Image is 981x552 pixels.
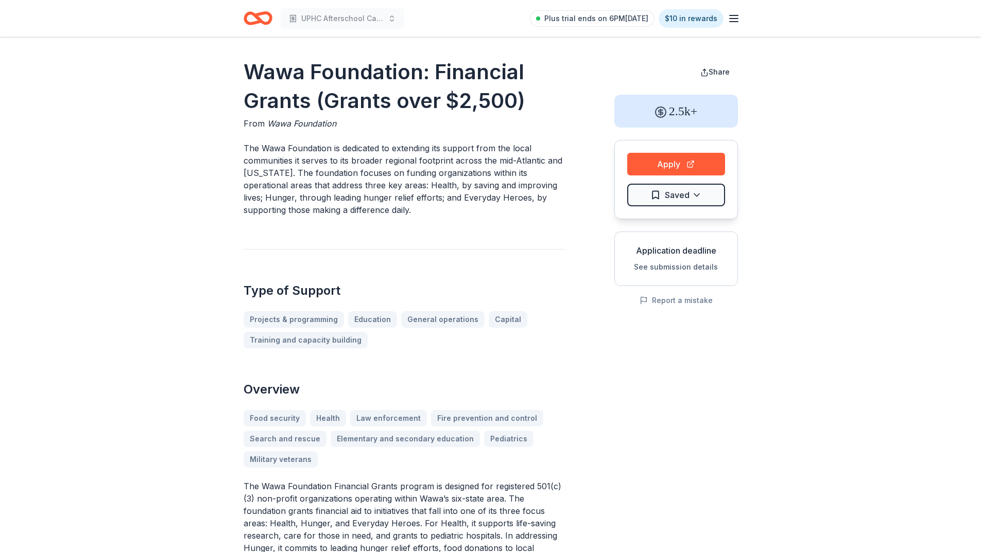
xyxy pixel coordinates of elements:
span: Share [709,67,730,76]
h2: Type of Support [244,282,565,299]
span: Plus trial ends on 6PM[DATE] [544,12,648,25]
button: Share [692,62,738,82]
h2: Overview [244,381,565,398]
a: General operations [401,311,485,328]
a: Plus trial ends on 6PM[DATE] [530,10,655,27]
a: Projects & programming [244,311,344,328]
span: UPHC Afterschool Care, Homework & Literacy Help Grant [301,12,384,25]
h1: Wawa Foundation: Financial Grants (Grants over $2,500) [244,58,565,115]
a: Education [348,311,397,328]
span: Saved [665,188,690,202]
button: Saved [627,184,725,206]
span: Wawa Foundation [267,118,336,129]
a: Training and capacity building [244,332,368,348]
button: See submission details [634,261,718,273]
p: The Wawa Foundation is dedicated to extending its support from the local communities it serves to... [244,142,565,216]
div: Application deadline [623,244,729,257]
a: $10 in rewards [659,9,724,28]
div: 2.5k+ [614,95,738,128]
button: Report a mistake [640,294,713,307]
div: From [244,117,565,130]
button: UPHC Afterschool Care, Homework & Literacy Help Grant [281,8,404,29]
a: Home [244,6,272,30]
button: Apply [627,153,725,175]
a: Capital [489,311,527,328]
